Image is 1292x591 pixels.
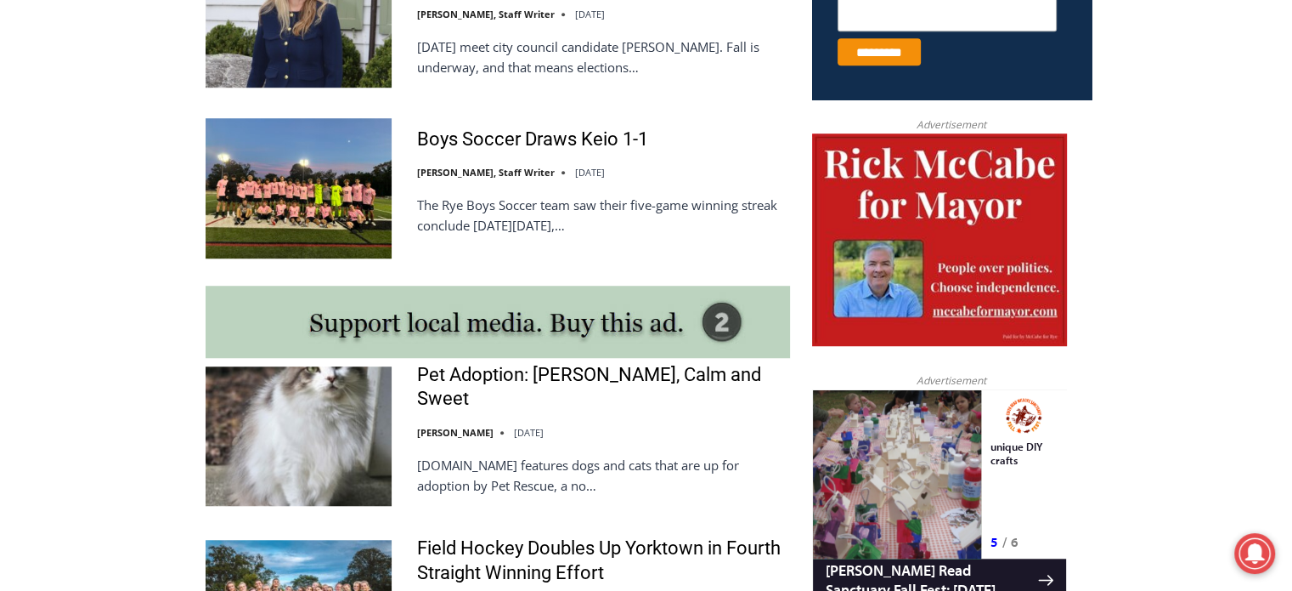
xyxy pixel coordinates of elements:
span: Advertisement [900,116,1003,133]
time: [DATE] [514,426,544,439]
div: 6 [199,144,206,161]
div: 5 [178,144,186,161]
a: Boys Soccer Draws Keio 1-1 [417,128,648,152]
a: [PERSON_NAME], Staff Writer [417,8,555,20]
p: [DOMAIN_NAME] features dogs and cats that are up for adoption by Pet Rescue, a no… [417,455,790,496]
time: [DATE] [575,8,605,20]
a: Pet Adoption: [PERSON_NAME], Calm and Sweet [417,363,790,412]
a: Intern @ [DOMAIN_NAME] [409,165,823,212]
img: Boys Soccer Draws Keio 1-1 [206,118,392,258]
span: Advertisement [900,372,1003,389]
a: [PERSON_NAME] Read Sanctuary Fall Fest: [DATE] [1,169,254,212]
a: [PERSON_NAME] [417,426,494,439]
div: unique DIY crafts [178,50,245,139]
div: "The first chef I interviewed talked about coming to [GEOGRAPHIC_DATA] from [GEOGRAPHIC_DATA] in ... [429,1,803,165]
div: / [190,144,195,161]
img: support local media, buy this ad [206,286,790,358]
img: Pet Adoption: Mona, Calm and Sweet [206,367,392,506]
a: [PERSON_NAME], Staff Writer [417,166,555,179]
time: [DATE] [575,166,605,179]
span: Intern @ [DOMAIN_NAME] [444,169,787,207]
p: The Rye Boys Soccer team saw their five-game winning streak conclude [DATE][DATE],… [417,195,790,236]
img: McCabe for Mayor [812,134,1067,346]
h4: [PERSON_NAME] Read Sanctuary Fall Fest: [DATE] [14,171,226,210]
a: Field Hockey Doubles Up Yorktown in Fourth Straight Winning Effort [417,537,790,585]
p: [DATE] meet city council candidate [PERSON_NAME]. Fall is underway, and that means elections… [417,37,790,77]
